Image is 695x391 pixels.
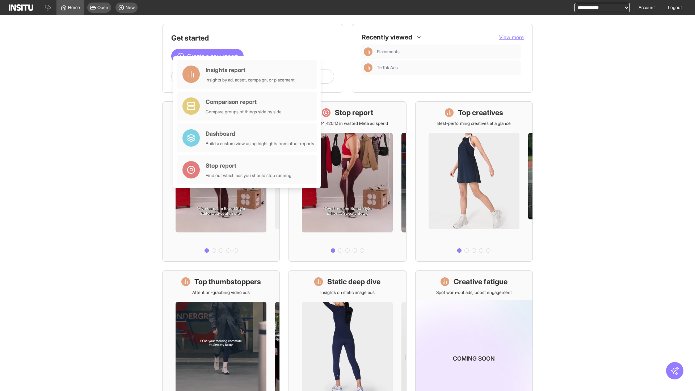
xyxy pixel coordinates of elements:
p: Save £24,420.12 in wasted Meta ad spend [307,121,388,126]
span: Open [97,5,108,10]
p: Attention-grabbing video ads [192,290,250,295]
span: View more [499,34,524,40]
div: Build a custom view using highlights from other reports [206,141,314,147]
div: Insights [364,47,372,56]
span: TikTok Ads [377,65,398,71]
img: Logo [9,4,33,11]
span: New [126,5,135,10]
p: Insights on static image ads [320,290,375,295]
a: Stop reportSave £24,420.12 in wasted Meta ad spend [288,101,406,262]
div: Compare groups of things side by side [206,109,282,115]
h1: Static deep dive [327,277,380,287]
span: Placements [377,49,400,55]
button: View more [499,34,524,41]
button: Create a new report [171,49,244,63]
h1: Top creatives [458,108,503,118]
span: Create a new report [187,52,238,60]
p: Best-performing creatives at a glance [437,121,511,126]
div: Comparison report [206,97,282,106]
div: Insights report [206,66,295,74]
div: Stop report [206,161,291,170]
h1: Top thumbstoppers [194,277,261,287]
div: Dashboard [206,129,314,138]
a: Top creativesBest-performing creatives at a glance [415,101,533,262]
span: TikTok Ads [377,65,518,71]
h1: Stop report [335,108,373,118]
div: Insights by ad, adset, campaign, or placement [206,77,295,83]
div: Insights [364,63,372,72]
div: Find out which ads you should stop running [206,173,291,178]
span: Placements [377,49,518,55]
span: Home [68,5,80,10]
a: What's live nowSee all active ads instantly [162,101,280,262]
h1: Get started [171,33,334,43]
